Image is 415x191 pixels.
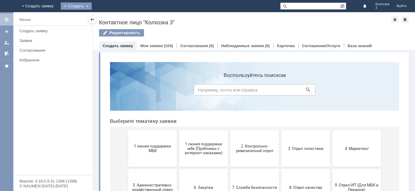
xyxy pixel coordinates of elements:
div: © NAUMEN [DATE]-[DATE] [19,184,86,188]
div: Сделать домашней страницей [401,16,409,23]
span: 1 линия поддержки МБК [25,87,70,96]
div: Добавить в избранное [391,16,399,23]
button: 3. Отдел логистики [176,73,225,109]
a: Согласования [17,46,91,55]
button: 9. Отдел-ИТ (Для МБК и Пекарни) [227,112,276,148]
button: Бухгалтерия (для мбк) [23,151,72,187]
span: 5. Административно-хозяйственный отдел [25,126,70,135]
div: Создать заявку [19,29,89,33]
div: Версия: 4.18.0.9.31.1398 (1398) [19,179,86,183]
span: Бухгалтерия (для мбк) [25,167,70,171]
button: Франчайзинг [227,151,276,187]
span: Отдел-ИТ (Битрикс24 и CRM) [76,165,121,174]
a: Мои заявки [2,38,12,47]
button: 2. Контрольно-ревизионный отдел [125,73,174,109]
a: Мои заявки [140,43,163,48]
div: Контактное лицо "Колхозка 3" [99,19,391,26]
button: Отдел-ИТ (Битрикс24 и CRM) [74,151,123,187]
div: Согласования [19,48,89,53]
div: Заявки [19,38,89,43]
span: 8. Отдел качества [178,128,223,132]
span: 2. Контрольно-ревизионный отдел [127,87,172,96]
div: Меню [19,16,31,23]
button: Отдел-ИТ (Офис) [125,151,174,187]
button: Финансовый отдел [176,151,225,187]
span: 6. Закупки [76,128,121,132]
span: 7. Служба безопасности [127,128,172,132]
div: (0) [265,43,270,48]
button: 6. Закупки [74,112,123,148]
input: Например, почта или справка [89,27,210,38]
div: Создать [61,2,92,10]
a: Создать заявку [17,26,91,36]
a: Карточка [277,43,295,48]
div: (0) [209,43,214,48]
button: 4. Маркетинг [227,73,276,109]
span: 4. Маркетинг [229,89,274,93]
span: Колхозка [376,2,389,6]
span: 1 линия поддержки мбк (Проблемы с интернет-заказами) [76,84,121,98]
span: 3. Отдел логистики [178,89,223,93]
a: Согласования [180,43,208,48]
a: Наблюдаемые заявки [221,43,264,48]
button: 8. Отдел качества [176,112,225,148]
label: Воспользуйтесь поиском [89,15,210,21]
a: Заявки [17,36,91,45]
button: 1 линия поддержки МБК [23,73,72,109]
span: 9. Отдел-ИТ (Для МБК и Пекарни) [229,126,274,135]
a: Мои согласования [2,49,12,58]
span: Франчайзинг [229,167,274,171]
span: Финансовый отдел [178,167,223,171]
header: Выберите тематику заявки [5,61,294,67]
div: Скрыть меню [89,16,96,23]
div: Избранное [19,58,82,62]
button: 7. Служба безопасности [125,112,174,148]
button: 1 линия поддержки мбк (Проблемы с интернет-заказами) [74,73,123,109]
a: База знаний [348,43,372,48]
button: 5. Административно-хозяйственный отдел [23,112,72,148]
a: Создать заявку [103,43,133,48]
span: Отдел-ИТ (Офис) [127,167,172,171]
a: Соглашения/Услуги [302,43,340,48]
div: (104) [164,43,173,48]
span: 3 [376,6,389,10]
span: Расширенный поиск [340,3,346,9]
a: Создать заявку [2,27,12,36]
